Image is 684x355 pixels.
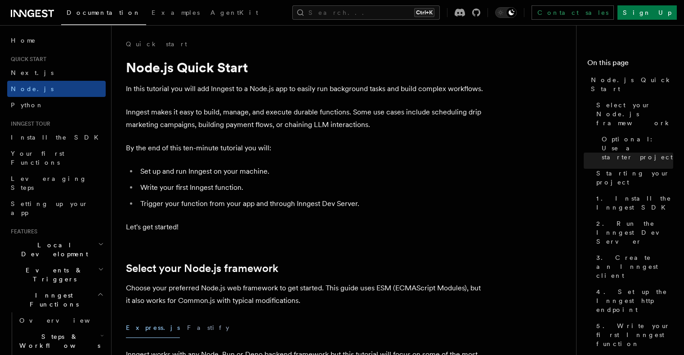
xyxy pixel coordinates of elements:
[617,5,677,20] a: Sign Up
[205,3,264,24] a: AgentKit
[138,181,486,194] li: Write your first Inngest function.
[7,241,98,259] span: Local Development
[7,81,106,97] a: Node.js
[292,5,440,20] button: Search...Ctrl+K
[598,131,673,165] a: Optional: Use a starter project
[7,266,98,284] span: Events & Triggers
[7,262,106,287] button: Events & Triggers
[596,321,673,348] span: 5. Write your first Inngest function
[126,39,187,48] a: Quick start
[7,196,106,221] a: Setting up your app
[596,219,673,246] span: 2. Run the Inngest Dev Server
[11,85,54,92] span: Node.js
[126,282,486,307] p: Choose your preferred Node.js web framework to get started. This guide uses ESM (ECMAScript Modul...
[596,101,673,127] span: Select your Node.js framework
[67,9,141,16] span: Documentation
[7,145,106,171] a: Your first Functions
[16,329,106,354] button: Steps & Workflows
[126,221,486,233] p: Let's get started!
[11,134,104,141] span: Install the SDK
[7,171,106,196] a: Leveraging Steps
[602,135,673,162] span: Optional: Use a starter project
[7,120,50,127] span: Inngest tour
[61,3,146,25] a: Documentation
[7,228,37,235] span: Features
[532,5,614,20] a: Contact sales
[414,8,434,17] kbd: Ctrl+K
[126,142,486,154] p: By the end of this ten-minute tutorial you will:
[596,194,673,212] span: 1. Install the Inngest SDK
[138,165,486,178] li: Set up and run Inngest on your machine.
[593,318,673,352] a: 5. Write your first Inngest function
[495,7,517,18] button: Toggle dark mode
[596,253,673,280] span: 3. Create an Inngest client
[7,291,97,309] span: Inngest Functions
[7,65,106,81] a: Next.js
[587,57,673,72] h4: On this page
[152,9,200,16] span: Examples
[11,101,44,109] span: Python
[126,106,486,131] p: Inngest makes it easy to build, manage, and execute durable functions. Some use cases include sch...
[596,169,673,187] span: Starting your project
[187,318,229,338] button: Fastify
[593,97,673,131] a: Select your Node.js framework
[11,175,87,191] span: Leveraging Steps
[7,129,106,145] a: Install the SDK
[11,36,36,45] span: Home
[7,32,106,48] a: Home
[593,284,673,318] a: 4. Set up the Inngest http endpoint
[596,287,673,314] span: 4. Set up the Inngest http endpoint
[587,72,673,97] a: Node.js Quick Start
[591,75,673,93] span: Node.js Quick Start
[7,287,106,312] button: Inngest Functions
[593,250,673,284] a: 3. Create an Inngest client
[126,262,278,275] a: Select your Node.js framework
[126,318,180,338] button: Express.js
[126,59,486,75] h1: Node.js Quick Start
[593,190,673,215] a: 1. Install the Inngest SDK
[16,332,100,350] span: Steps & Workflows
[126,83,486,95] p: In this tutorial you will add Inngest to a Node.js app to easily run background tasks and build c...
[11,69,54,76] span: Next.js
[11,200,88,216] span: Setting up your app
[210,9,258,16] span: AgentKit
[593,165,673,190] a: Starting your project
[146,3,205,24] a: Examples
[7,56,46,63] span: Quick start
[7,97,106,113] a: Python
[11,150,64,166] span: Your first Functions
[7,237,106,262] button: Local Development
[593,215,673,250] a: 2. Run the Inngest Dev Server
[19,317,112,324] span: Overview
[138,197,486,210] li: Trigger your function from your app and through Inngest Dev Server.
[16,312,106,329] a: Overview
